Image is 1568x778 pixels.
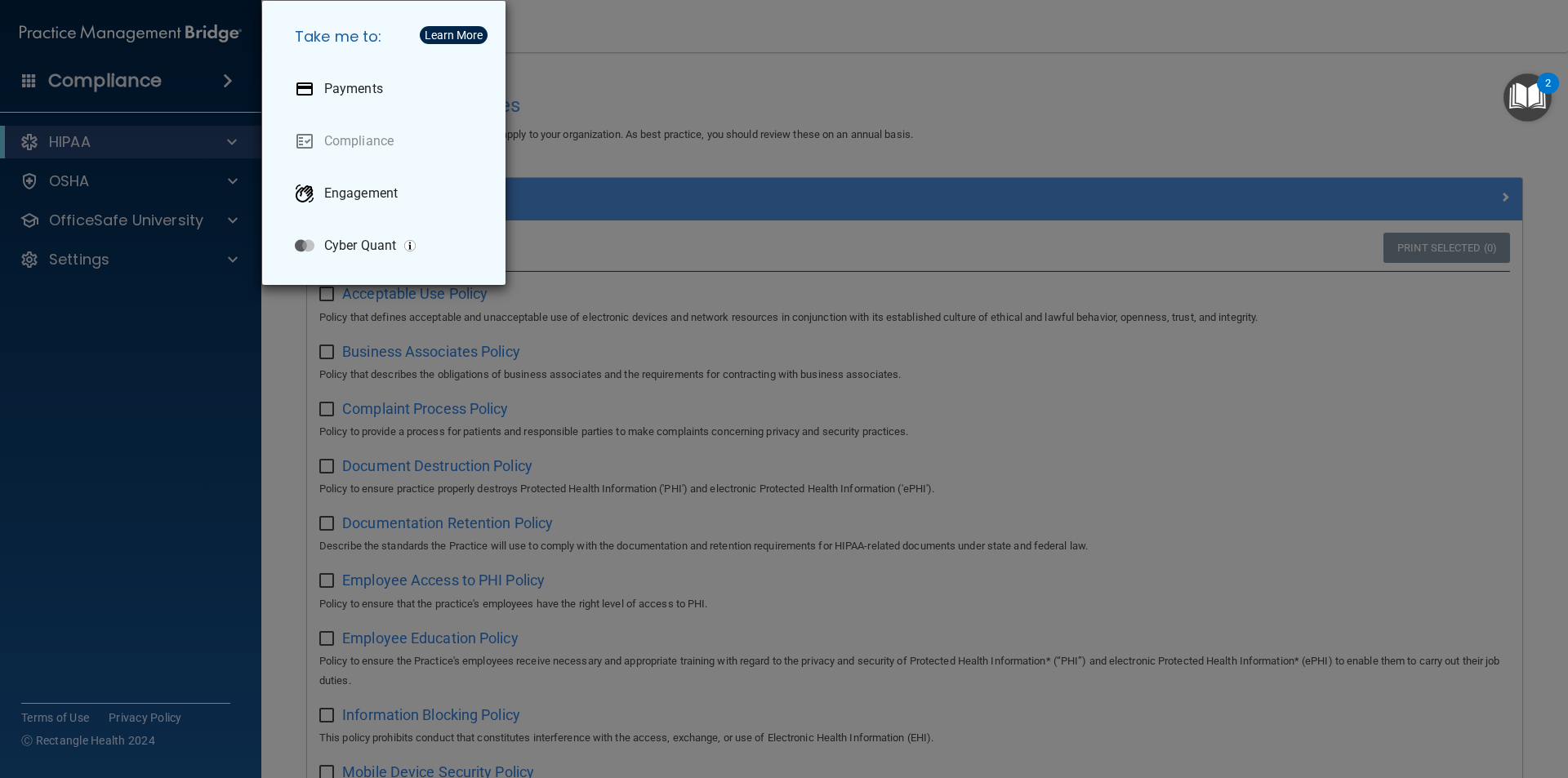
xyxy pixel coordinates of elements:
[1503,73,1552,122] button: Open Resource Center, 2 new notifications
[324,185,398,202] p: Engagement
[282,66,492,112] a: Payments
[282,14,492,60] h5: Take me to:
[282,118,492,164] a: Compliance
[425,29,483,41] div: Learn More
[420,26,488,44] button: Learn More
[1545,83,1551,104] div: 2
[282,171,492,216] a: Engagement
[282,223,492,269] a: Cyber Quant
[324,81,383,97] p: Payments
[324,238,396,254] p: Cyber Quant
